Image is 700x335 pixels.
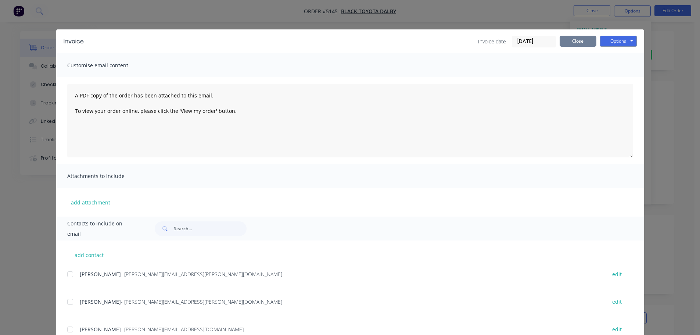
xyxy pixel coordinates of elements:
span: Attachments to include [67,171,148,181]
span: Invoice date [478,38,506,45]
button: add contact [67,249,111,260]
span: [PERSON_NAME] [80,271,121,278]
span: - [PERSON_NAME][EMAIL_ADDRESS][DOMAIN_NAME] [121,326,244,333]
span: [PERSON_NAME] [80,298,121,305]
button: add attachment [67,197,114,208]
span: Customise email content [67,60,148,71]
input: Search... [174,221,247,236]
span: - [PERSON_NAME][EMAIL_ADDRESS][PERSON_NAME][DOMAIN_NAME] [121,298,282,305]
textarea: A PDF copy of the order has been attached to this email. To view your order online, please click ... [67,84,633,157]
button: Options [600,36,637,47]
button: edit [608,297,626,307]
button: Close [560,36,596,47]
span: Contacts to include on email [67,218,137,239]
div: Invoice [64,37,84,46]
span: - [PERSON_NAME][EMAIL_ADDRESS][PERSON_NAME][DOMAIN_NAME] [121,271,282,278]
button: edit [608,269,626,279]
span: [PERSON_NAME] [80,326,121,333]
button: edit [608,324,626,334]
